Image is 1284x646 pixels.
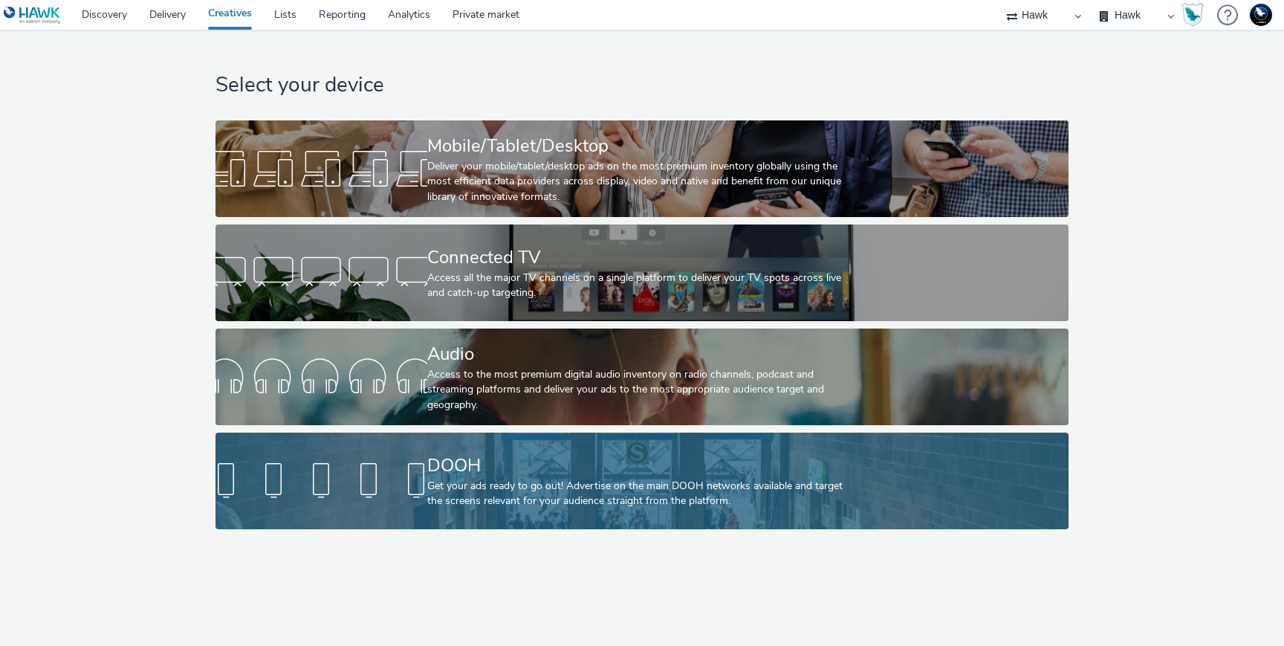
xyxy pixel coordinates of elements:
a: AudioAccess to the most premium digital audio inventory on radio channels, podcast and streaming ... [215,329,1068,425]
div: Get your ads ready to go out! Advertise on the main DOOH networks available and target the screen... [427,479,851,509]
img: Support Hawk [1250,4,1272,26]
a: Hawk Academy [1181,3,1210,27]
a: Mobile/Tablet/DesktopDeliver your mobile/tablet/desktop ads on the most premium inventory globall... [215,120,1068,217]
a: Connected TVAccess all the major TV channels on a single platform to deliver your TV spots across... [215,225,1068,321]
div: DOOH [427,453,851,479]
div: Deliver your mobile/tablet/desktop ads on the most premium inventory globally using the most effi... [427,159,851,204]
div: Audio [427,341,851,367]
div: Connected TV [427,245,851,271]
img: undefined Logo [4,6,61,25]
h1: Select your device [215,71,1068,100]
img: Hawk Academy [1181,3,1204,27]
div: Access to the most premium digital audio inventory on radio channels, podcast and streaming platf... [427,367,851,413]
a: DOOHGet your ads ready to go out! Advertise on the main DOOH networks available and target the sc... [215,433,1068,529]
div: Access all the major TV channels on a single platform to deliver your TV spots across live and ca... [427,271,851,301]
div: Mobile/Tablet/Desktop [427,133,851,159]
